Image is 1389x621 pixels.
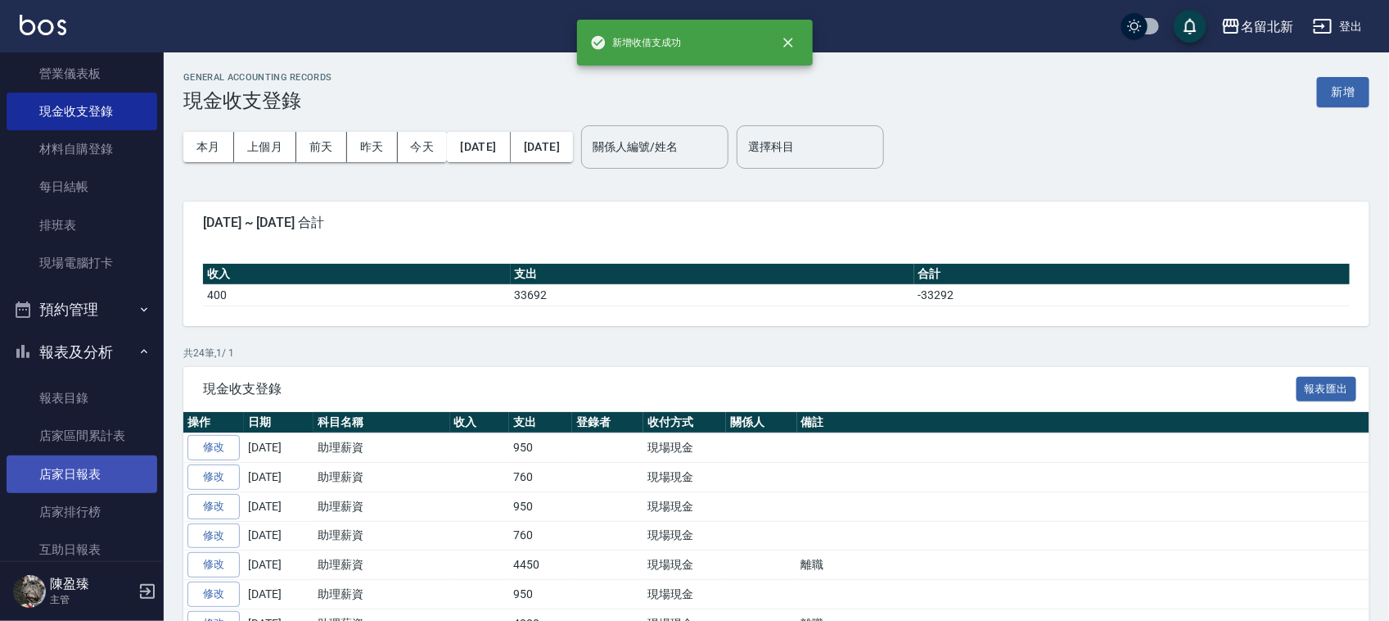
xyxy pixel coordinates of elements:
div: 名留北新 [1241,16,1293,37]
a: 修改 [187,435,240,460]
td: [DATE] [244,463,313,492]
button: 本月 [183,132,234,162]
th: 支出 [511,264,914,285]
td: 400 [203,284,511,306]
td: 950 [509,433,572,463]
a: 現場電腦打卡 [7,244,157,282]
td: [DATE] [244,521,313,551]
td: [DATE] [244,580,313,610]
button: 登出 [1306,11,1369,42]
a: 店家日報表 [7,456,157,493]
td: 助理薪資 [313,521,450,551]
td: 現場現金 [643,433,726,463]
a: 修改 [187,524,240,549]
td: [DATE] [244,492,313,521]
td: 助理薪資 [313,463,450,492]
td: 現場現金 [643,492,726,521]
button: 今天 [398,132,448,162]
td: 950 [509,492,572,521]
span: [DATE] ~ [DATE] 合計 [203,215,1350,231]
td: 4450 [509,551,572,580]
a: 每日結帳 [7,168,157,206]
th: 支出 [509,412,572,433]
td: [DATE] [244,551,313,580]
th: 科目名稱 [313,412,450,433]
button: 報表匯出 [1297,377,1357,402]
td: 現場現金 [643,551,726,580]
a: 排班表 [7,206,157,244]
th: 登錄者 [572,412,643,433]
a: 修改 [187,552,240,578]
td: 現場現金 [643,580,726,610]
td: [DATE] [244,433,313,463]
a: 店家排行榜 [7,493,157,531]
td: 助理薪資 [313,551,450,580]
th: 備註 [797,412,1369,433]
td: 離職 [797,551,1369,580]
button: 昨天 [347,132,398,162]
th: 操作 [183,412,244,433]
a: 店家區間累計表 [7,417,157,455]
td: 760 [509,463,572,492]
a: 材料自購登錄 [7,130,157,168]
th: 收付方式 [643,412,726,433]
a: 營業儀表板 [7,55,157,93]
button: 報表及分析 [7,331,157,374]
th: 收入 [203,264,511,285]
td: 現場現金 [643,463,726,492]
td: 950 [509,580,572,610]
button: save [1174,10,1206,43]
button: 上個月 [234,132,296,162]
td: 33692 [511,284,914,306]
button: 新增 [1317,77,1369,107]
td: -33292 [914,284,1350,306]
a: 報表匯出 [1297,380,1357,396]
h5: 陳盈臻 [50,576,133,592]
a: 報表目錄 [7,379,157,417]
h2: GENERAL ACCOUNTING RECORDS [183,72,332,83]
td: 現場現金 [643,521,726,551]
th: 收入 [450,412,510,433]
a: 互助日報表 [7,531,157,569]
button: 預約管理 [7,288,157,331]
a: 修改 [187,582,240,607]
span: 新增收借支成功 [590,34,682,51]
a: 新增 [1317,84,1369,99]
a: 修改 [187,494,240,519]
p: 主管 [50,592,133,607]
a: 現金收支登錄 [7,93,157,130]
th: 關係人 [726,412,797,433]
td: 助理薪資 [313,580,450,610]
th: 合計 [914,264,1350,285]
td: 助理薪資 [313,433,450,463]
td: 760 [509,521,572,551]
p: 共 24 筆, 1 / 1 [183,346,1369,360]
button: 前天 [296,132,347,162]
button: close [770,25,806,61]
th: 日期 [244,412,313,433]
button: 名留北新 [1215,10,1300,43]
button: [DATE] [447,132,510,162]
button: [DATE] [511,132,573,162]
img: Person [13,575,46,608]
h3: 現金收支登錄 [183,89,332,112]
img: Logo [20,15,66,35]
a: 修改 [187,465,240,490]
td: 助理薪資 [313,492,450,521]
span: 現金收支登錄 [203,381,1297,397]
